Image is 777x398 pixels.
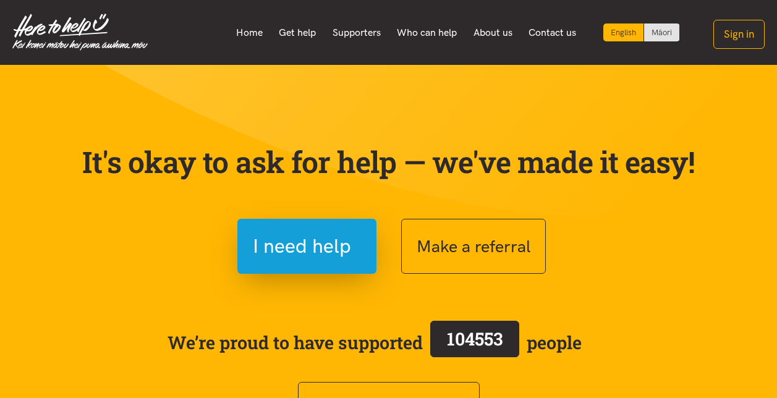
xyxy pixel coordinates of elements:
[713,20,765,49] button: Sign in
[80,144,698,180] p: It's okay to ask for help — we've made it easy!
[227,20,271,46] a: Home
[389,20,465,46] a: Who can help
[324,20,389,46] a: Supporters
[168,318,582,366] span: We’re proud to have supported people
[271,20,325,46] a: Get help
[644,23,679,41] a: Switch to Te Reo Māori
[401,219,546,274] button: Make a referral
[603,23,680,41] div: Language toggle
[237,219,376,274] button: I need help
[520,20,585,46] a: Contact us
[603,23,644,41] div: Current language
[12,14,148,51] img: Home
[465,20,521,46] a: About us
[253,231,351,262] span: I need help
[423,318,527,366] a: 104553
[447,327,503,350] span: 104553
